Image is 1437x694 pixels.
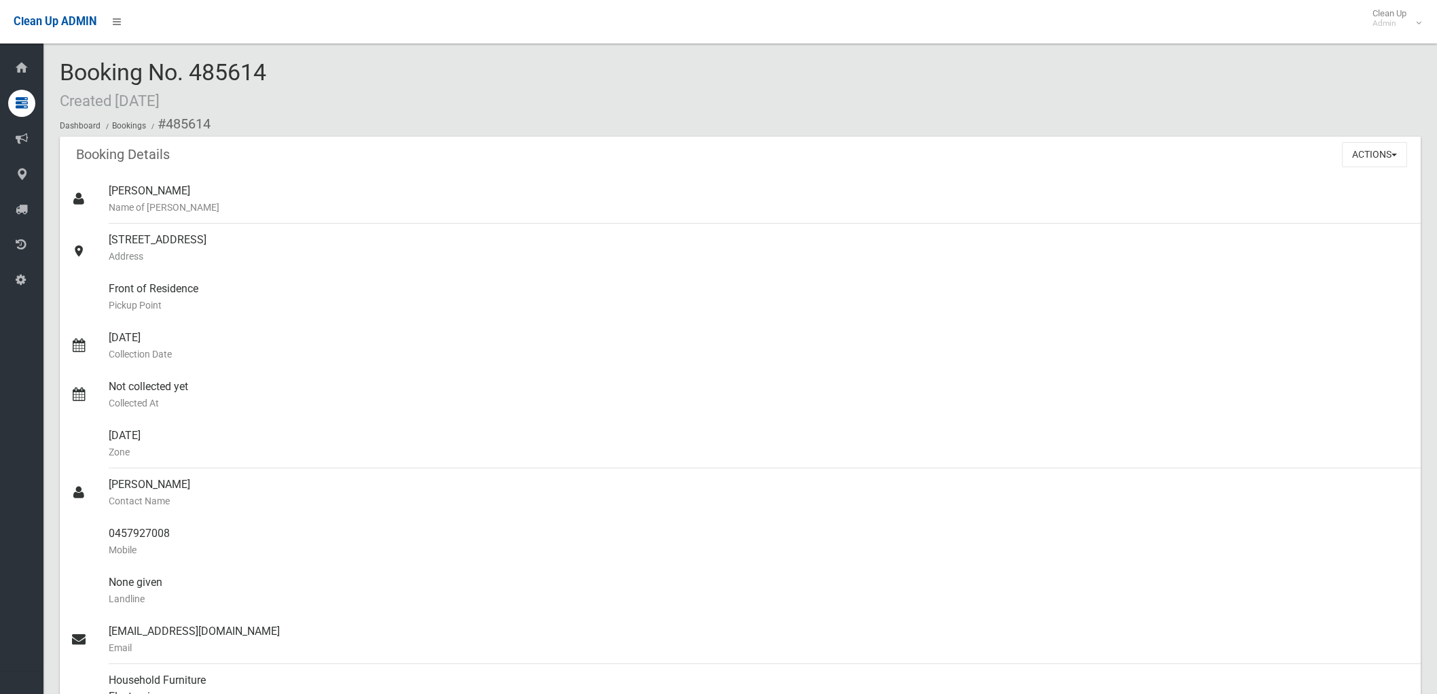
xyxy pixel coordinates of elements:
span: Clean Up [1366,8,1420,29]
a: [EMAIL_ADDRESS][DOMAIN_NAME]Email [60,615,1421,664]
small: Name of [PERSON_NAME] [109,199,1410,215]
span: Booking No. 485614 [60,58,266,111]
div: None given [109,566,1410,615]
div: Not collected yet [109,370,1410,419]
small: Email [109,640,1410,656]
div: [EMAIL_ADDRESS][DOMAIN_NAME] [109,615,1410,664]
small: Address [109,248,1410,264]
small: Collection Date [109,346,1410,362]
button: Actions [1342,142,1407,167]
div: [DATE] [109,419,1410,468]
small: Collected At [109,395,1410,411]
span: Clean Up ADMIN [14,15,96,28]
div: [DATE] [109,322,1410,370]
li: #485614 [148,111,211,137]
small: Contact Name [109,493,1410,509]
small: Admin [1372,18,1406,29]
small: Mobile [109,542,1410,558]
div: [STREET_ADDRESS] [109,224,1410,273]
small: Landline [109,591,1410,607]
header: Booking Details [60,141,186,168]
div: Front of Residence [109,273,1410,322]
div: 0457927008 [109,517,1410,566]
small: Pickup Point [109,297,1410,313]
small: Zone [109,444,1410,460]
a: Bookings [112,121,146,131]
div: [PERSON_NAME] [109,468,1410,517]
div: [PERSON_NAME] [109,175,1410,224]
small: Created [DATE] [60,92,160,109]
a: Dashboard [60,121,101,131]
